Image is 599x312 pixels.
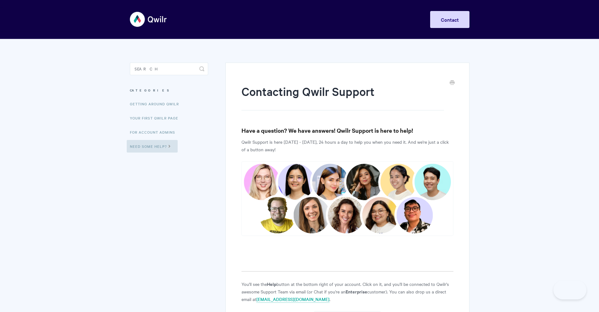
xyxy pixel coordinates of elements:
b: Help [267,281,276,287]
p: Qwilr Support is here [DATE] - [DATE], 24 hours a day to help you when you need it. And we're jus... [241,138,453,153]
h3: Categories [130,85,208,96]
a: [EMAIL_ADDRESS][DOMAIN_NAME] [256,296,330,303]
strong: Have a question? We have answers! Qwilr Support is here to help! [241,126,413,134]
a: Print this Article [450,80,455,86]
a: Contact [430,11,469,28]
iframe: Toggle Customer Support [553,281,586,299]
a: Need Some Help? [127,140,178,153]
h1: Contacting Qwilr Support [241,83,444,110]
a: For Account Admins [130,126,180,138]
img: Qwilr Help Center [130,8,167,31]
p: You'll see the button at the bottom right of your account. Click on it, and you'll be connected t... [241,280,453,303]
a: Your First Qwilr Page [130,112,183,124]
a: Getting Around Qwilr [130,97,184,110]
img: file-yHbcexj6e1.png [241,161,453,236]
input: Search [130,63,208,75]
b: Enterprise [346,288,367,295]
